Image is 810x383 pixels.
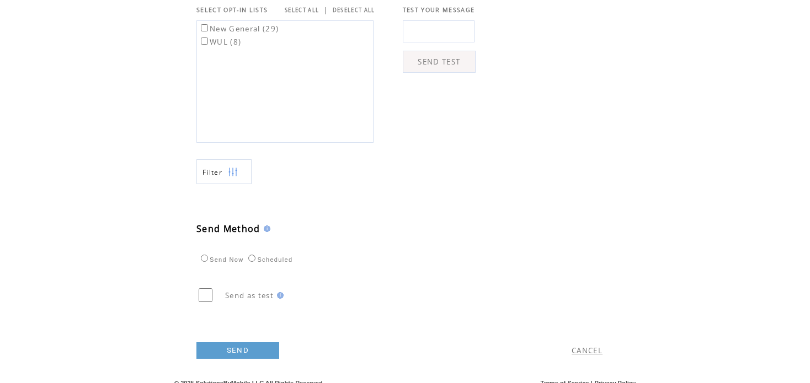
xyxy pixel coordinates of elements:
a: SEND [196,342,279,359]
span: Send as test [225,290,274,300]
span: TEST YOUR MESSAGE [403,6,475,14]
a: SELECT ALL [285,7,319,14]
a: CANCEL [572,346,603,355]
label: Scheduled [246,256,292,263]
img: filters.png [228,160,238,185]
img: help.gif [260,225,270,232]
a: Filter [196,159,252,184]
label: Send Now [198,256,243,263]
a: SEND TEST [403,51,476,73]
input: WUL (8) [201,37,208,45]
span: Show filters [202,168,222,177]
span: SELECT OPT-IN LISTS [196,6,268,14]
img: help.gif [274,292,284,299]
span: | [323,5,328,15]
input: Scheduled [248,255,255,262]
label: WUL (8) [199,37,241,47]
a: DESELECT ALL [333,7,375,14]
input: New General (29) [201,24,208,31]
input: Send Now [201,255,208,262]
span: Send Method [196,223,260,235]
label: New General (29) [199,24,279,34]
